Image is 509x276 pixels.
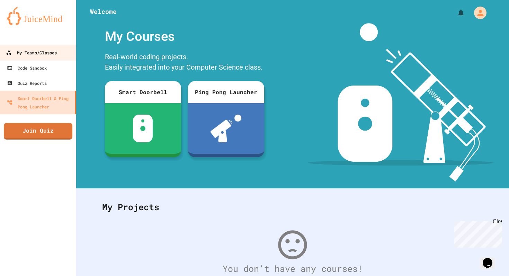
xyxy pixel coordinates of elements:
[480,248,502,269] iframe: chat widget
[105,81,181,103] div: Smart Doorbell
[444,7,467,19] div: My Notifications
[7,79,47,87] div: Quiz Reports
[133,115,153,142] img: sdb-white.svg
[101,50,268,76] div: Real-world coding projects. Easily integrated into your Computer Science class.
[6,48,57,57] div: My Teams/Classes
[4,123,72,140] a: Join Quiz
[7,94,72,111] div: Smart Doorbell & Ping Pong Launcher
[211,115,241,142] img: ppl-with-ball.png
[188,81,264,103] div: Ping Pong Launcher
[95,194,490,221] div: My Projects
[7,7,69,25] img: logo-orange.svg
[3,3,48,44] div: Chat with us now!Close
[452,218,502,248] iframe: chat widget
[467,5,488,21] div: My Account
[7,64,47,72] div: Code Sandbox
[308,23,493,181] img: banner-image-my-projects.png
[101,23,268,50] div: My Courses
[95,262,490,275] div: You don't have any courses!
